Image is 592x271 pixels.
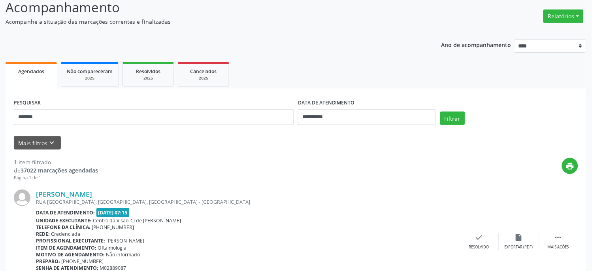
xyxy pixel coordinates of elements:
[298,97,355,109] label: DATA DE ATENDIMENTO
[14,174,98,181] div: Página 1 de 1
[14,190,30,206] img: img
[48,138,57,147] i: keyboard_arrow_down
[36,231,50,237] b: Rede:
[62,258,104,265] span: [PHONE_NUMBER]
[92,224,134,231] span: [PHONE_NUMBER]
[106,251,140,258] span: Não informado
[475,233,484,242] i: check
[440,112,465,125] button: Filtrar
[14,97,41,109] label: PESQUISAR
[136,68,160,75] span: Resolvidos
[36,251,105,258] b: Motivo de agendamento:
[566,162,575,171] i: print
[36,199,460,205] div: RUA [GEOGRAPHIC_DATA], [GEOGRAPHIC_DATA], [GEOGRAPHIC_DATA] - [GEOGRAPHIC_DATA]
[36,258,60,265] b: Preparo:
[562,158,578,174] button: print
[190,68,217,75] span: Cancelados
[18,68,44,75] span: Agendados
[67,75,113,81] div: 2025
[515,233,523,242] i: insert_drive_file
[51,231,81,237] span: Credenciada
[36,190,92,198] a: [PERSON_NAME]
[36,217,92,224] b: Unidade executante:
[184,75,223,81] div: 2025
[14,166,98,174] div: de
[14,158,98,166] div: 1 item filtrado
[548,244,569,250] div: Mais ações
[14,136,61,150] button: Mais filtroskeyboard_arrow_down
[543,9,584,23] button: Relatórios
[128,75,168,81] div: 2025
[67,68,113,75] span: Não compareceram
[469,244,489,250] div: Resolvido
[554,233,563,242] i: 
[107,237,145,244] span: [PERSON_NAME]
[21,167,98,174] strong: 37022 marcações agendadas
[36,224,90,231] b: Telefone da clínica:
[36,237,105,244] b: Profissional executante:
[98,244,127,251] span: Oftalmologia
[36,244,96,251] b: Item de agendamento:
[6,17,412,26] p: Acompanhe a situação das marcações correntes e finalizadas
[441,40,511,49] p: Ano de acompanhamento
[93,217,181,224] span: Centro da Visao_Cl de [PERSON_NAME]
[505,244,533,250] div: Exportar (PDF)
[36,209,95,216] b: Data de atendimento:
[96,208,130,217] span: [DATE] 07:15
